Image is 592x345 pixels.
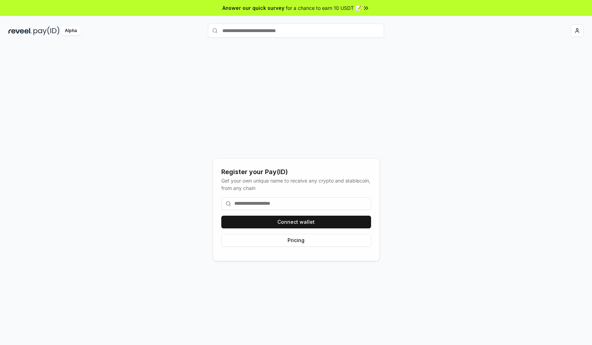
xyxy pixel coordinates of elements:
[61,26,81,35] div: Alpha
[221,234,371,247] button: Pricing
[8,26,32,35] img: reveel_dark
[33,26,60,35] img: pay_id
[221,167,371,177] div: Register your Pay(ID)
[221,177,371,192] div: Get your own unique name to receive any crypto and stablecoin, from any chain
[222,4,284,12] span: Answer our quick survey
[286,4,361,12] span: for a chance to earn 10 USDT 📝
[221,216,371,228] button: Connect wallet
